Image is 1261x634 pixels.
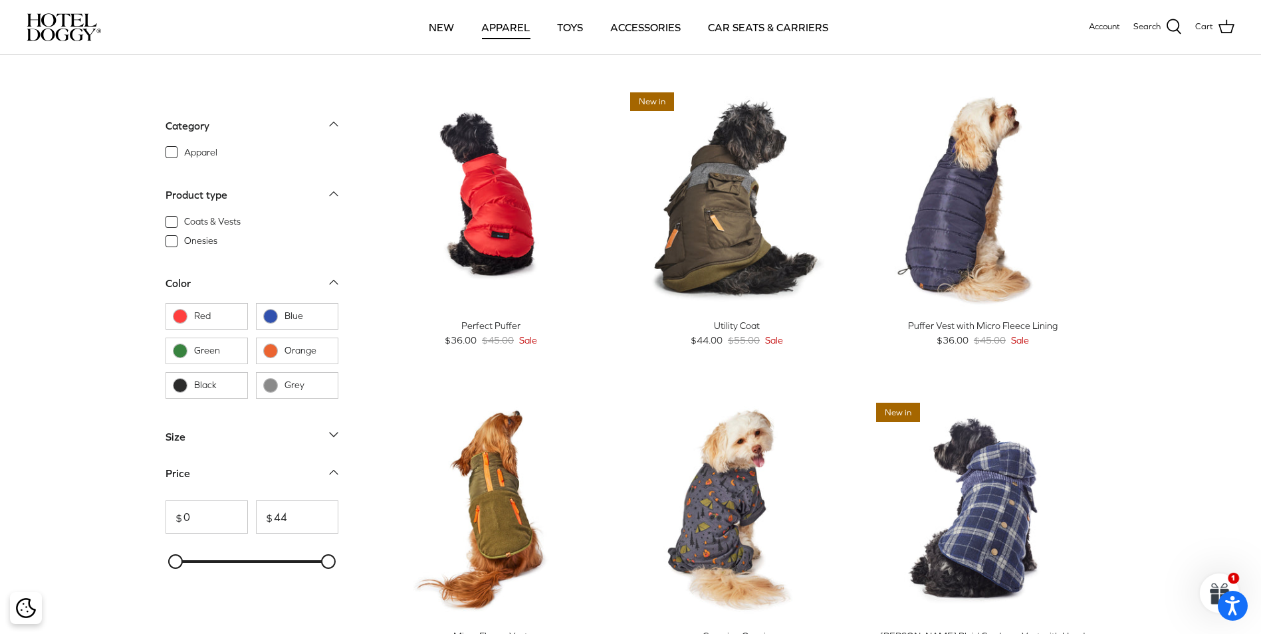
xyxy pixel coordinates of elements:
a: CAR SEATS & CARRIERS [696,5,840,50]
a: Micro Fleece Vest [378,396,604,622]
a: Category [166,115,338,145]
span: Search [1133,20,1161,34]
span: Blue [285,310,331,323]
a: Puffer Vest with Micro Fleece Lining $36.00 $45.00 Sale [869,318,1095,348]
div: Category [166,117,209,134]
span: Green [194,344,241,358]
a: APPAREL [469,5,542,50]
div: Perfect Puffer [378,318,604,333]
div: Color [166,275,191,292]
a: Search [1133,19,1182,36]
span: $36.00 [937,333,969,348]
a: TOYS [545,5,595,50]
span: Apparel [184,146,217,159]
span: Coats & Vests [184,215,241,228]
span: Red [194,310,241,323]
span: $45.00 [482,333,514,348]
input: From [166,500,248,534]
span: Onesies [184,235,217,248]
span: Orange [285,344,331,358]
a: Perfect Puffer $36.00 $45.00 Sale [378,318,604,348]
a: Product type [166,184,338,214]
div: Product type [166,186,227,203]
span: $ [257,512,273,522]
span: New in [876,403,920,422]
span: Sale [1011,333,1029,348]
span: 20% off [385,403,432,422]
a: Size [166,426,338,456]
img: Cookie policy [16,598,36,618]
input: To [256,500,338,534]
span: Grey [285,379,331,392]
a: Cart [1195,19,1234,36]
span: 20% off [876,92,923,112]
button: Cookie policy [14,597,37,620]
a: Puffer Vest with Micro Fleece Lining [869,86,1095,312]
a: Utility Coat [624,86,850,312]
a: Price [166,463,338,492]
a: Utility Coat $44.00 $55.00 Sale [624,318,850,348]
div: Cookie policy [10,592,42,624]
a: Perfect Puffer [378,86,604,312]
span: Sale [519,333,537,348]
span: Sale [765,333,783,348]
a: Camping Onesie [624,396,850,622]
span: $44.00 [691,333,723,348]
a: Melton Plaid Corduroy Vest with Hood [869,396,1095,622]
span: $ [166,512,182,522]
a: NEW [417,5,466,50]
span: $36.00 [445,333,477,348]
div: Utility Coat [624,318,850,333]
img: hoteldoggycom [27,13,101,41]
span: Cart [1195,20,1213,34]
a: Color [166,273,338,303]
div: Primary navigation [197,5,1060,50]
span: Black [194,379,241,392]
span: 20% off [385,92,432,112]
span: $45.00 [974,333,1006,348]
span: $55.00 [728,333,760,348]
span: 15% off [630,403,677,422]
span: Account [1089,21,1120,31]
div: Puffer Vest with Micro Fleece Lining [869,318,1095,333]
a: ACCESSORIES [598,5,693,50]
div: Size [166,429,185,446]
span: New in [630,92,674,112]
a: Account [1089,20,1120,34]
div: Price [166,465,190,482]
